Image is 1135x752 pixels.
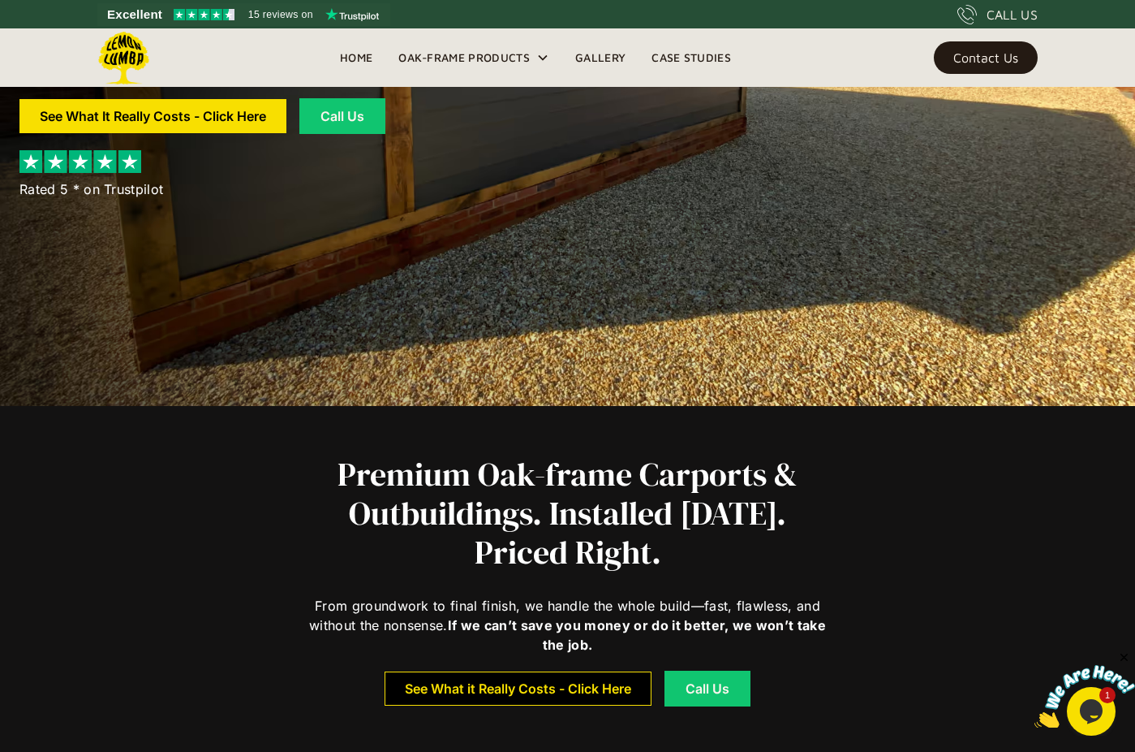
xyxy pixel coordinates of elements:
[248,5,313,24] span: 15 reviews on
[385,28,562,87] div: Oak-Frame Products
[299,98,385,134] a: Call Us
[685,682,730,695] div: Call Us
[562,45,638,70] a: Gallery
[325,8,379,21] img: Trustpilot logo
[385,672,651,706] a: See What it Really Costs - Click Here
[664,671,750,707] a: Call Us
[934,41,1038,74] a: Contact Us
[320,110,365,123] div: Call Us
[303,455,832,572] h2: Premium Oak-frame Carports & Outbuildings. Installed [DATE]. Priced Right.
[19,179,163,199] div: Rated 5 * on Trustpilot
[303,596,832,655] div: From groundwork to final finish, we handle the whole build—fast, flawless, and without the nonsense.
[448,617,826,653] strong: If we can’t save you money or do it better, we won’t take the job.
[97,3,390,26] a: See Lemon Lumba reviews on Trustpilot
[957,5,1038,24] a: CALL US
[953,52,1018,63] div: Contact Us
[638,45,744,70] a: Case Studies
[398,48,530,67] div: Oak-Frame Products
[19,99,286,133] a: See What It Really Costs - Click Here
[405,683,631,694] div: See What it Really Costs - Click Here
[1034,650,1135,728] iframe: chat widget
[107,5,162,24] span: Excellent
[327,45,385,70] a: Home
[987,5,1038,24] div: CALL US
[174,9,234,20] img: Trustpilot 4.5 stars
